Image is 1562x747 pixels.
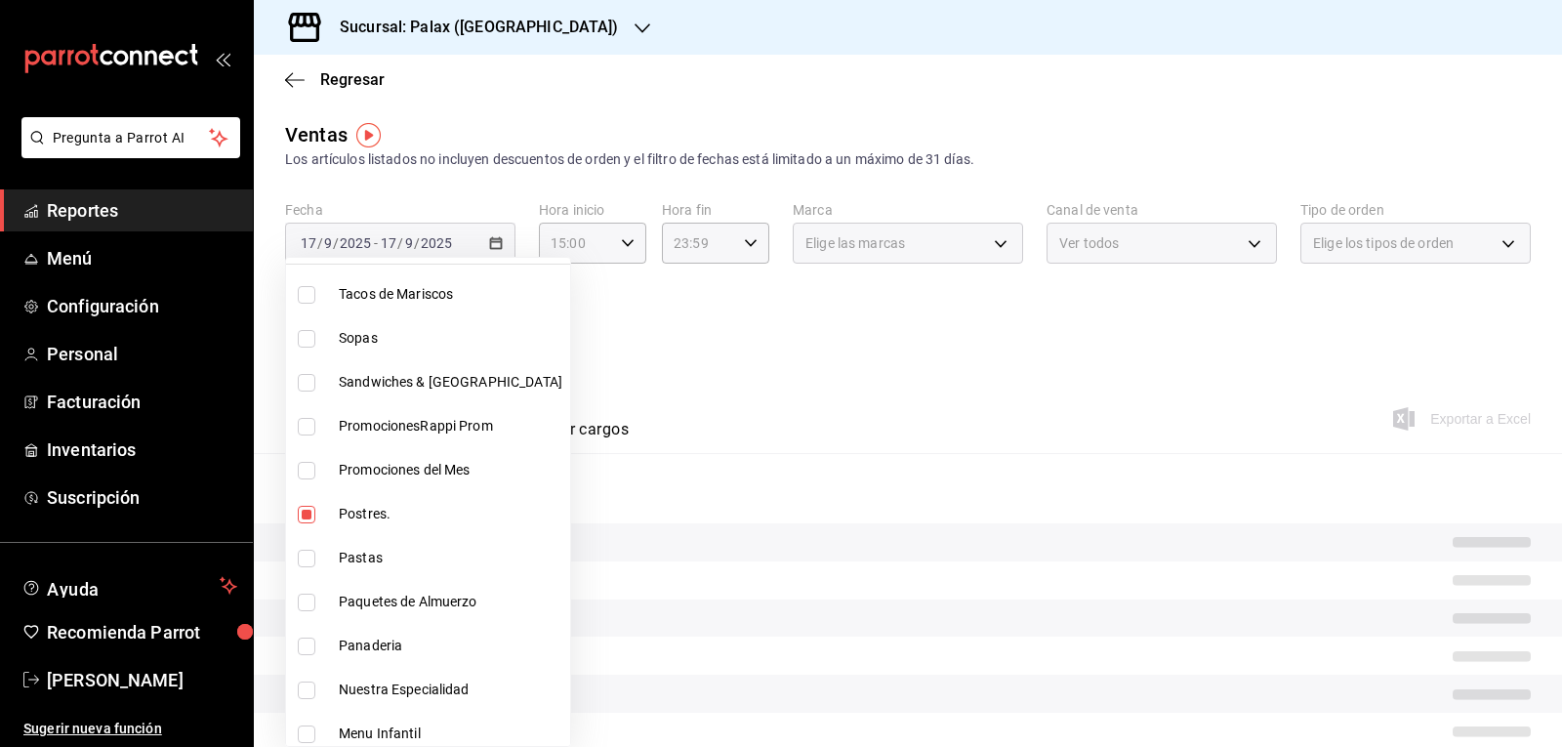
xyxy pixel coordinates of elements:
span: Menu Infantil [339,724,562,744]
span: Pastas [339,548,562,568]
span: Panaderia [339,636,562,656]
span: Tacos de Mariscos [339,284,562,305]
span: Paquetes de Almuerzo [339,592,562,612]
span: Postres. [339,504,562,524]
span: Nuestra Especialidad [339,680,562,700]
span: Sandwiches & [GEOGRAPHIC_DATA] [339,372,562,393]
span: Sopas [339,328,562,349]
span: PromocionesRappi Prom [339,416,562,436]
span: Promociones del Mes [339,460,562,480]
img: Tooltip marker [356,123,381,147]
